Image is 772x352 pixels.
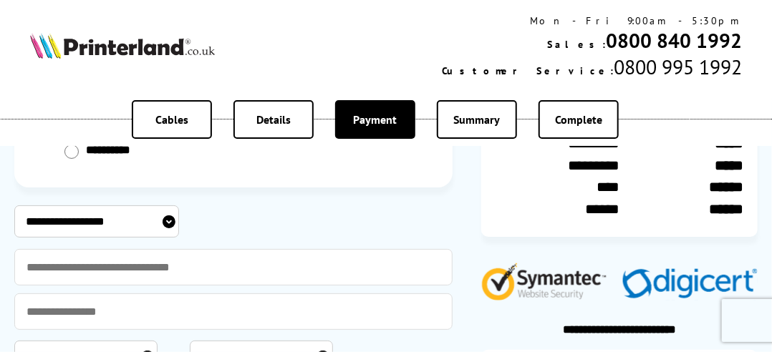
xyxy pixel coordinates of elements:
[614,54,742,80] span: 0800 995 1992
[442,14,742,27] div: Mon - Fri 9:00am - 5:30pm
[353,112,397,127] span: Payment
[30,33,216,59] img: Printerland Logo
[555,112,602,127] span: Complete
[256,112,291,127] span: Details
[155,112,188,127] span: Cables
[547,38,606,51] span: Sales:
[606,27,742,54] a: 0800 840 1992
[442,64,614,77] span: Customer Service:
[454,112,501,127] span: Summary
